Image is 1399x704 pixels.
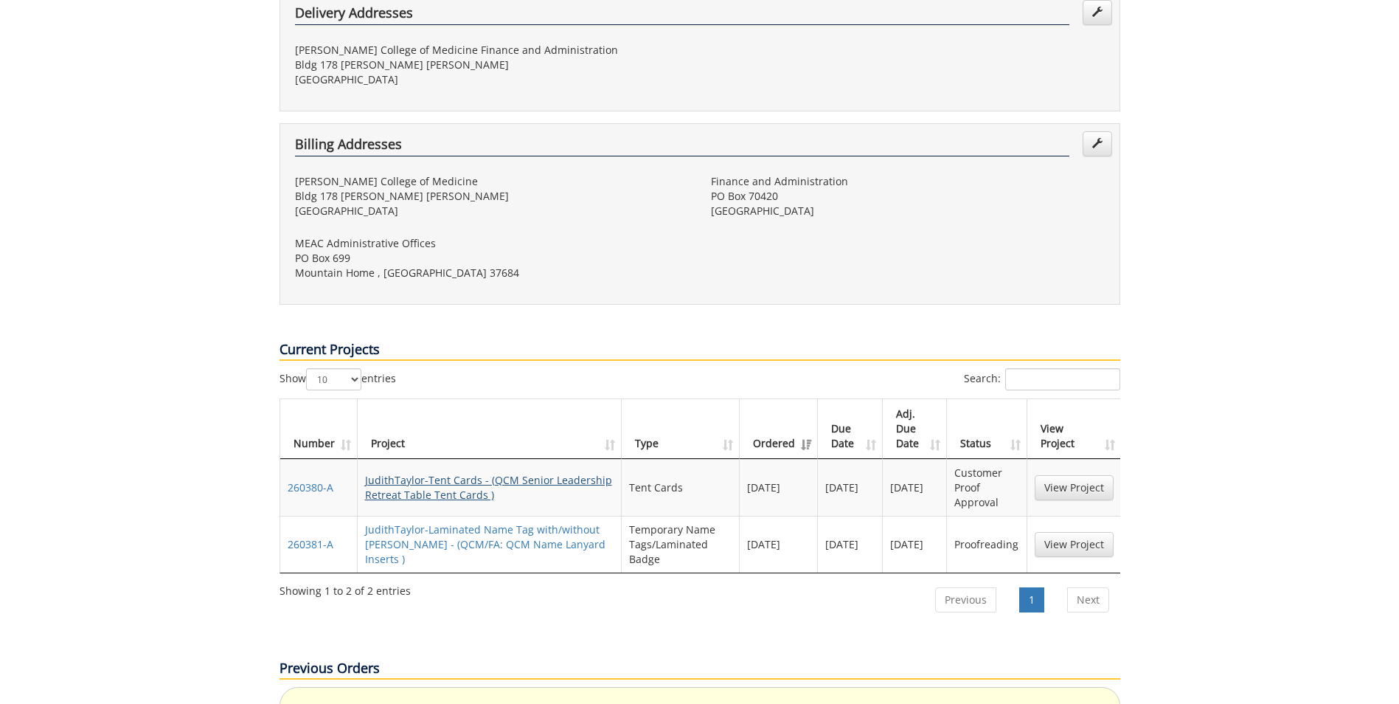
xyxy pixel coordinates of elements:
[295,236,689,251] p: MEAC Administrative Offices
[295,137,1069,156] h4: Billing Addresses
[1083,131,1112,156] a: Edit Addresses
[280,399,358,459] th: Number: activate to sort column ascending
[818,399,883,459] th: Due Date: activate to sort column ascending
[280,368,396,390] label: Show entries
[295,58,689,72] p: Bldg 178 [PERSON_NAME] [PERSON_NAME]
[883,399,948,459] th: Adj. Due Date: activate to sort column ascending
[883,459,948,516] td: [DATE]
[1005,368,1120,390] input: Search:
[818,459,883,516] td: [DATE]
[964,368,1120,390] label: Search:
[365,522,605,566] a: JudithTaylor-Laminated Name Tag with/without [PERSON_NAME] - (QCM/FA: QCM Name Lanyard Inserts )
[740,516,818,573] td: [DATE]
[280,659,1120,680] p: Previous Orders
[295,266,689,280] p: Mountain Home , [GEOGRAPHIC_DATA] 37684
[711,174,1105,189] p: Finance and Administration
[295,189,689,204] p: Bldg 178 [PERSON_NAME] [PERSON_NAME]
[622,516,740,573] td: Temporary Name Tags/Laminated Badge
[295,6,1069,25] h4: Delivery Addresses
[1035,475,1114,500] a: View Project
[295,251,689,266] p: PO Box 699
[947,459,1027,516] td: Customer Proof Approval
[295,204,689,218] p: [GEOGRAPHIC_DATA]
[622,459,740,516] td: Tent Cards
[740,399,818,459] th: Ordered: activate to sort column ascending
[295,174,689,189] p: [PERSON_NAME] College of Medicine
[947,399,1027,459] th: Status: activate to sort column ascending
[358,399,622,459] th: Project: activate to sort column ascending
[740,459,818,516] td: [DATE]
[365,473,612,502] a: JudithTaylor-Tent Cards - (QCM Senior Leadership Retreat Table Tent Cards )
[622,399,740,459] th: Type: activate to sort column ascending
[1067,587,1109,612] a: Next
[1019,587,1044,612] a: 1
[711,204,1105,218] p: [GEOGRAPHIC_DATA]
[947,516,1027,573] td: Proofreading
[1035,532,1114,557] a: View Project
[306,368,361,390] select: Showentries
[1027,399,1121,459] th: View Project: activate to sort column ascending
[295,43,689,58] p: [PERSON_NAME] College of Medicine Finance and Administration
[295,72,689,87] p: [GEOGRAPHIC_DATA]
[288,480,333,494] a: 260380-A
[711,189,1105,204] p: PO Box 70420
[935,587,996,612] a: Previous
[883,516,948,573] td: [DATE]
[288,537,333,551] a: 260381-A
[280,340,1120,361] p: Current Projects
[818,516,883,573] td: [DATE]
[280,578,411,598] div: Showing 1 to 2 of 2 entries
